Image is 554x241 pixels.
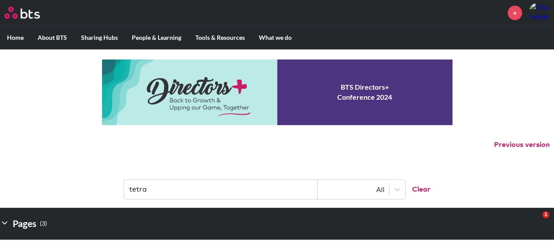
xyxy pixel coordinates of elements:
[405,180,430,199] button: Clear
[322,185,385,194] div: All
[252,26,299,49] label: What we do
[4,7,40,19] img: BTS Logo
[494,140,550,150] button: Previous version
[125,26,188,49] label: People & Learning
[102,59,452,125] a: Conference 2024
[188,26,252,49] label: Tools & Resources
[74,26,125,49] label: Sharing Hubs
[508,6,522,20] a: +
[4,7,56,19] a: Go home
[124,180,318,199] input: Find contents, pages and demos...
[529,2,550,23] a: Profile
[524,211,545,232] iframe: Intercom live chat
[31,26,74,49] label: About BTS
[529,2,550,23] img: Chai Indrakamhang
[542,211,549,218] span: 1
[40,218,47,230] small: ( 3 )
